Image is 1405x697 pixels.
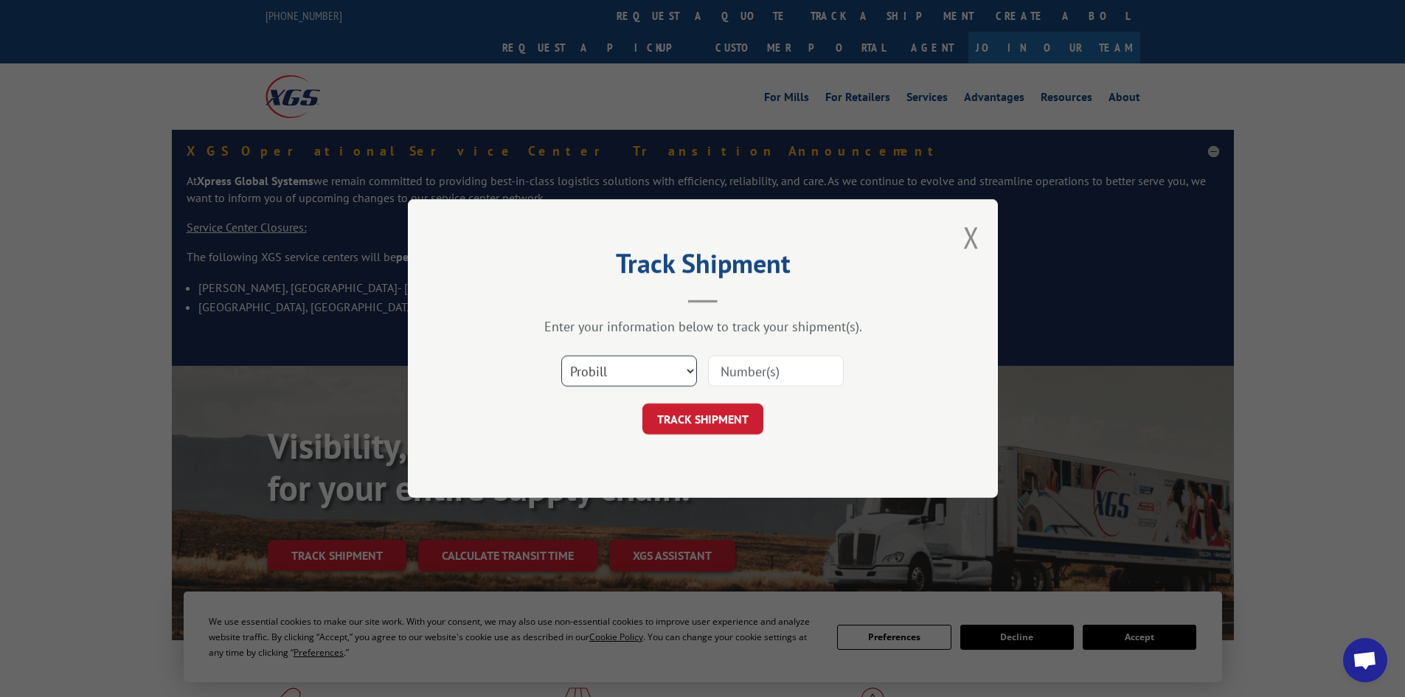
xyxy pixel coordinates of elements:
button: Close modal [963,218,979,257]
button: TRACK SHIPMENT [642,403,763,434]
div: Enter your information below to track your shipment(s). [482,318,924,335]
a: Open chat [1343,638,1387,682]
input: Number(s) [708,356,844,386]
h2: Track Shipment [482,253,924,281]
